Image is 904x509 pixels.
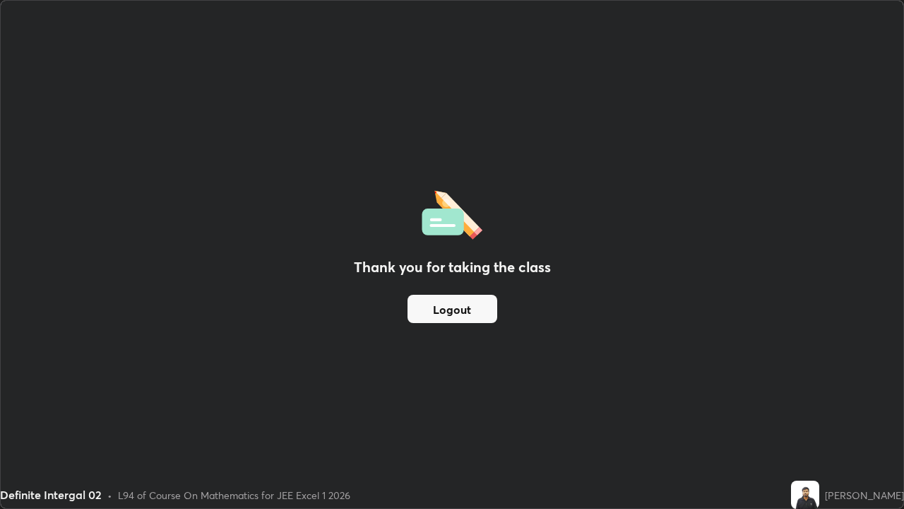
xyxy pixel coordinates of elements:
[118,488,350,503] div: L94 of Course On Mathematics for JEE Excel 1 2026
[791,481,819,509] img: ca03bbe528884ee6a2467bbd2515a268.jpg
[354,257,551,278] h2: Thank you for taking the class
[408,295,497,323] button: Logout
[107,488,112,503] div: •
[422,186,482,240] img: offlineFeedback.1438e8b3.svg
[825,488,904,503] div: [PERSON_NAME]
